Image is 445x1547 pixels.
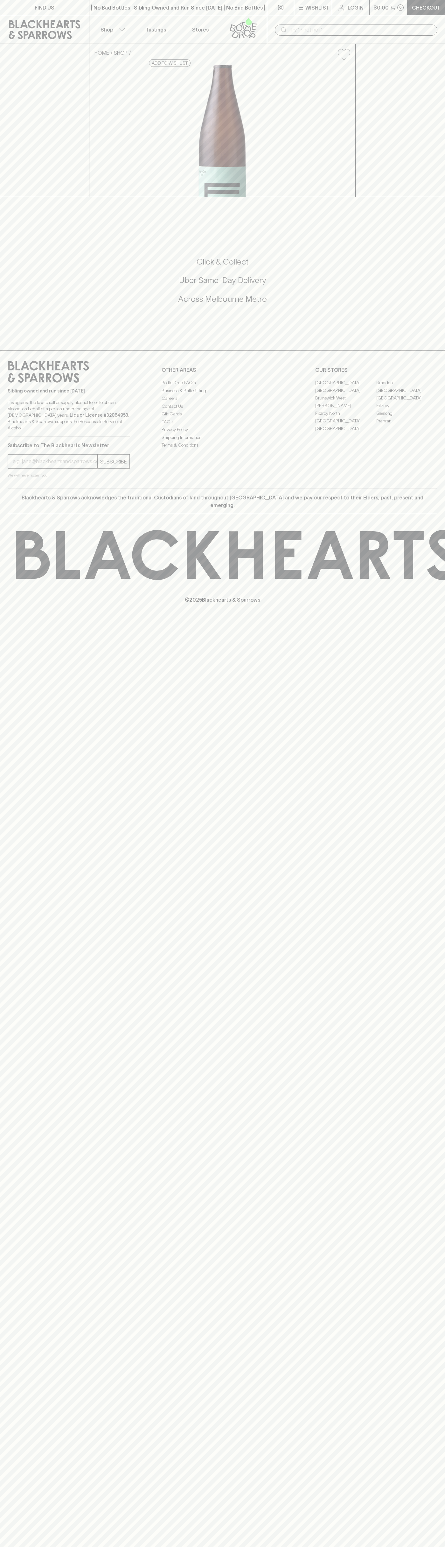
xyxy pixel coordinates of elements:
[134,15,178,44] a: Tastings
[162,387,284,394] a: Business & Bulk Gifting
[315,366,437,374] p: OUR STORES
[89,15,134,44] button: Shop
[13,456,97,467] input: e.g. jane@blackheartsandsparrows.com.au
[348,4,364,11] p: Login
[8,275,437,286] h5: Uber Same-Day Delivery
[315,386,376,394] a: [GEOGRAPHIC_DATA]
[100,458,127,465] p: SUBSCRIBE
[178,15,223,44] a: Stores
[162,366,284,374] p: OTHER AREAS
[162,410,284,418] a: Gift Cards
[376,386,437,394] a: [GEOGRAPHIC_DATA]
[8,257,437,267] h5: Click & Collect
[8,399,130,431] p: It is against the law to sell or supply alcohol to, or to obtain alcohol on behalf of a person un...
[412,4,441,11] p: Checkout
[89,65,355,197] img: 35854.png
[399,6,402,9] p: 0
[8,294,437,304] h5: Across Melbourne Metro
[376,402,437,409] a: Fitzroy
[315,402,376,409] a: [PERSON_NAME]
[376,409,437,417] a: Geelong
[192,26,209,33] p: Stores
[101,26,113,33] p: Shop
[94,50,109,56] a: HOME
[376,379,437,386] a: Braddon
[98,455,129,468] button: SUBSCRIBE
[8,472,130,478] p: We will never spam you
[290,25,432,35] input: Try "Pinot noir"
[162,418,284,426] a: FAQ's
[70,413,128,418] strong: Liquor License #32064953
[35,4,54,11] p: FIND US
[315,425,376,432] a: [GEOGRAPHIC_DATA]
[162,434,284,441] a: Shipping Information
[146,26,166,33] p: Tastings
[315,417,376,425] a: [GEOGRAPHIC_DATA]
[162,426,284,434] a: Privacy Policy
[8,388,130,394] p: Sibling owned and run since [DATE]
[162,395,284,402] a: Careers
[376,417,437,425] a: Prahran
[376,394,437,402] a: [GEOGRAPHIC_DATA]
[315,379,376,386] a: [GEOGRAPHIC_DATA]
[149,59,191,67] button: Add to wishlist
[305,4,330,11] p: Wishlist
[8,231,437,338] div: Call to action block
[315,394,376,402] a: Brunswick West
[114,50,128,56] a: SHOP
[162,379,284,387] a: Bottle Drop FAQ's
[315,409,376,417] a: Fitzroy North
[12,494,433,509] p: Blackhearts & Sparrows acknowledges the traditional Custodians of land throughout [GEOGRAPHIC_DAT...
[162,402,284,410] a: Contact Us
[373,4,389,11] p: $0.00
[8,441,130,449] p: Subscribe to The Blackhearts Newsletter
[335,46,353,63] button: Add to wishlist
[162,441,284,449] a: Terms & Conditions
